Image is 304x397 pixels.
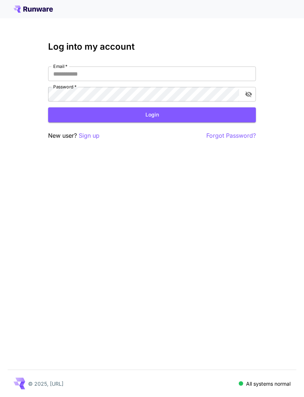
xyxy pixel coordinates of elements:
[48,42,256,52] h3: Log into my account
[242,88,255,101] button: toggle password visibility
[206,131,256,140] button: Forgot Password?
[28,380,63,388] p: © 2025, [URL]
[48,131,100,140] p: New user?
[48,107,256,122] button: Login
[53,63,67,69] label: Email
[53,84,77,90] label: Password
[79,131,100,140] button: Sign up
[246,380,291,388] p: All systems normal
